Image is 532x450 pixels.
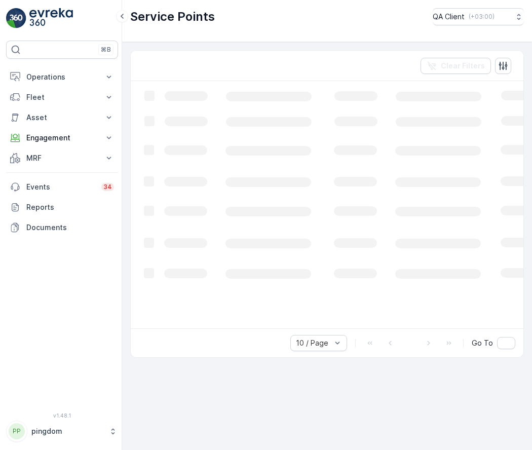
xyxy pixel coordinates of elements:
a: Reports [6,197,118,217]
img: logo_light-DOdMpM7g.png [29,8,73,28]
button: Asset [6,107,118,128]
p: ( +03:00 ) [469,13,495,21]
p: QA Client [433,12,465,22]
p: pingdom [31,426,104,436]
button: QA Client(+03:00) [433,8,524,25]
button: Fleet [6,87,118,107]
p: ⌘B [101,46,111,54]
p: Asset [26,113,98,123]
button: Engagement [6,128,118,148]
span: Go To [472,338,493,348]
button: Clear Filters [421,58,491,74]
a: Documents [6,217,118,238]
p: 34 [103,183,112,191]
span: v 1.48.1 [6,413,118,419]
p: Service Points [130,9,215,25]
p: Events [26,182,95,192]
p: Engagement [26,133,98,143]
p: Reports [26,202,114,212]
p: Documents [26,222,114,233]
div: PP [9,423,25,439]
p: Fleet [26,92,98,102]
button: PPpingdom [6,421,118,442]
p: Operations [26,72,98,82]
a: Events34 [6,177,118,197]
img: logo [6,8,26,28]
button: Operations [6,67,118,87]
p: Clear Filters [441,61,485,71]
p: MRF [26,153,98,163]
button: MRF [6,148,118,168]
